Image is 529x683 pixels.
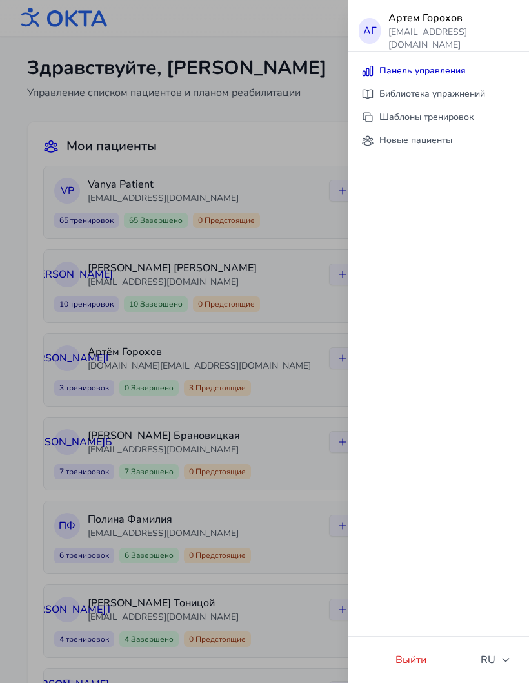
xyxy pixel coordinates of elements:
button: RU [473,647,519,673]
a: Панель управления [354,59,524,82]
a: Шаблоны тренировок [354,106,524,129]
a: Выйти [359,647,463,673]
a: Библиотека упражнений [354,82,524,106]
a: АГАртем Горохов[EMAIL_ADDRESS][DOMAIN_NAME] [359,10,519,41]
span: Артем Горохов [388,10,519,26]
a: Новые пациенты [354,129,524,152]
span: [EMAIL_ADDRESS][DOMAIN_NAME] [388,26,519,52]
div: АГ [359,18,381,44]
span: RU [481,652,511,668]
